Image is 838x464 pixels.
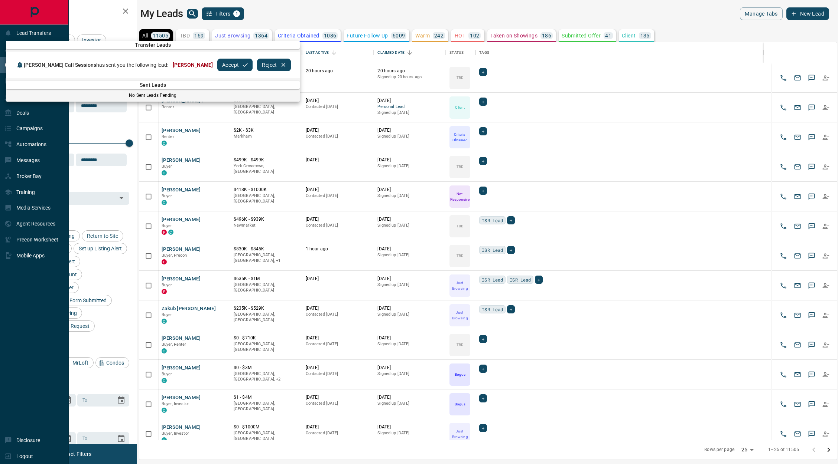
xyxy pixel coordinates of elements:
button: Reject [257,59,290,71]
p: No Sent Leads Pending [6,92,300,99]
span: [PERSON_NAME] [173,62,213,68]
span: Sent Leads [6,82,300,88]
button: Accept [217,59,253,71]
span: Transfer Leads [6,42,300,48]
span: [PERSON_NAME] Call Sessions [24,62,96,68]
span: has sent you the following lead: [24,62,168,68]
